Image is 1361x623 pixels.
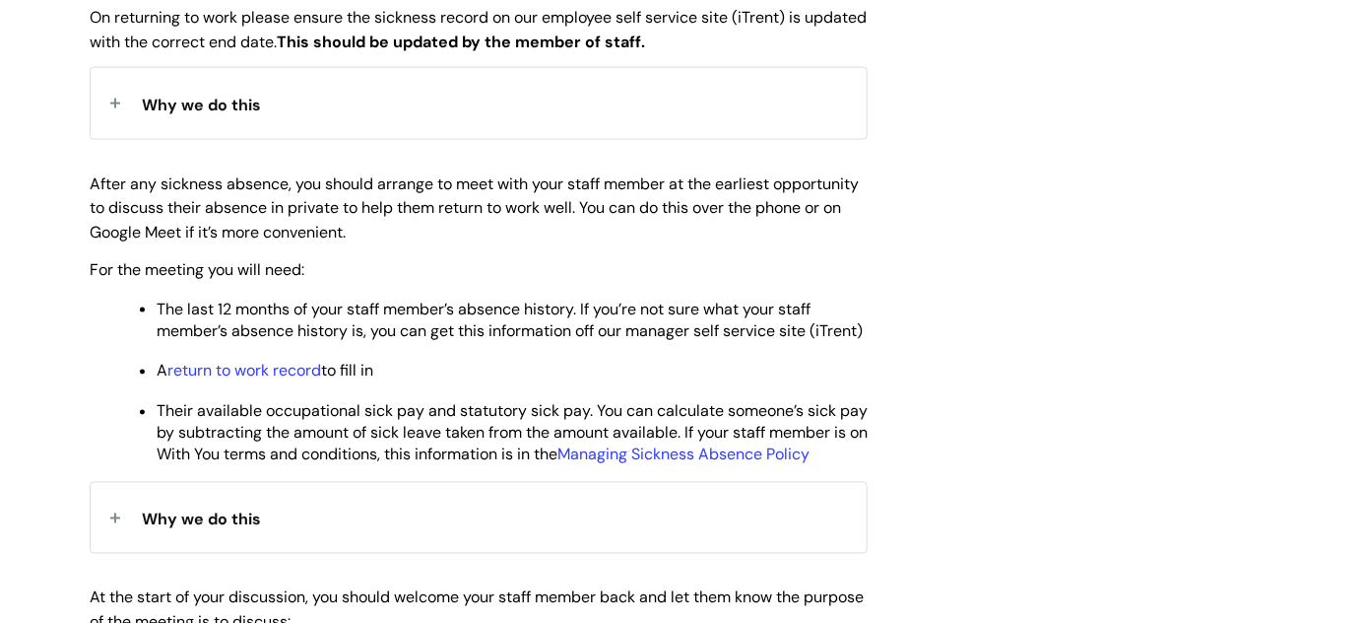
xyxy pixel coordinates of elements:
span: Why we do this [142,510,261,530]
a: Managing Sickness Absence Policy [557,445,810,465]
a: return to work record [167,361,321,381]
span: For the meeting you will need: [90,259,304,280]
span: A to fill in [157,361,373,381]
span: Their available occupational sick pay and statutory sick pay. You can calculate someone’s sick pa... [157,401,868,465]
span: The last 12 months of your staff member’s absence history. If you’re not sure what your staff mem... [157,299,863,341]
span: On returning to work please ensure the sickness record on our employee self service site (iTrent)... [90,7,867,52]
span: Why we do this [142,95,261,115]
strong: This should be updated by the member of staff. [277,32,645,52]
span: After any sickness absence, you should arrange to meet with your staff member at the earliest opp... [90,173,859,243]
